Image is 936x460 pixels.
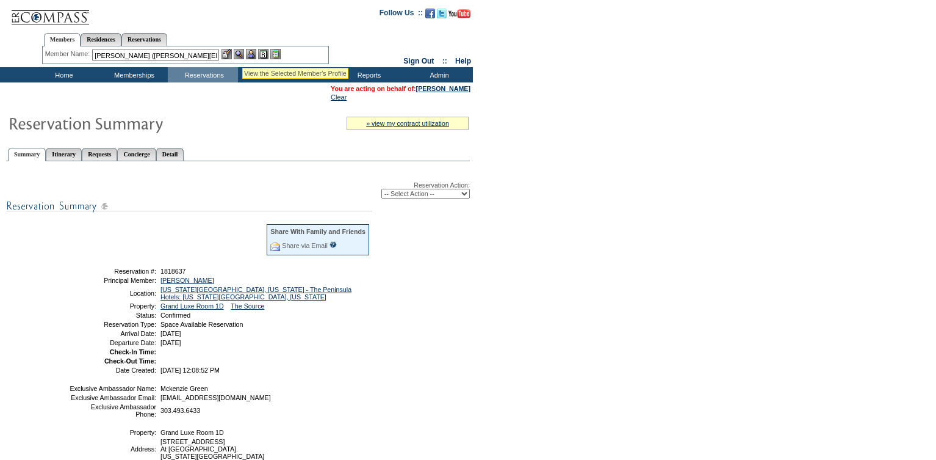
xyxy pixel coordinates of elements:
[69,268,156,275] td: Reservation #:
[45,49,92,59] div: Member Name:
[366,120,449,127] a: » view my contract utilization
[69,438,156,460] td: Address:
[160,268,186,275] span: 1818637
[425,9,435,18] img: Become our fan on Facebook
[160,312,190,319] span: Confirmed
[331,93,347,101] a: Clear
[437,12,447,20] a: Follow us on Twitter
[238,67,333,82] td: Vacation Collection
[168,67,238,82] td: Reservations
[82,148,117,161] a: Requests
[160,407,200,414] span: 303.493.6433
[156,148,184,161] a: Detail
[44,33,81,46] a: Members
[27,67,98,82] td: Home
[69,429,156,436] td: Property:
[234,49,244,59] img: View
[416,85,470,92] a: [PERSON_NAME]
[380,7,423,22] td: Follow Us ::
[104,357,156,365] strong: Check-Out Time:
[270,228,365,235] div: Share With Family and Friends
[244,70,347,77] div: View the Selected Member's Profile
[258,49,268,59] img: Reservations
[110,348,156,356] strong: Check-In Time:
[8,148,46,161] a: Summary
[403,67,473,82] td: Admin
[69,330,156,337] td: Arrival Date:
[6,181,470,199] div: Reservation Action:
[121,33,167,46] a: Reservations
[437,9,447,18] img: Follow us on Twitter
[221,49,232,59] img: b_edit.gif
[333,67,403,82] td: Reports
[117,148,156,161] a: Concierge
[448,9,470,18] img: Subscribe to our YouTube Channel
[69,321,156,328] td: Reservation Type:
[282,242,328,249] a: Share via Email
[160,286,351,301] a: [US_STATE][GEOGRAPHIC_DATA], [US_STATE] - The Peninsula Hotels: [US_STATE][GEOGRAPHIC_DATA], [US_...
[455,57,471,65] a: Help
[246,49,256,59] img: Impersonate
[81,33,121,46] a: Residences
[160,330,181,337] span: [DATE]
[69,277,156,284] td: Principal Member:
[160,438,264,460] span: [STREET_ADDRESS] At [GEOGRAPHIC_DATA]. [US_STATE][GEOGRAPHIC_DATA]
[160,277,214,284] a: [PERSON_NAME]
[69,394,156,401] td: Exclusive Ambassador Email:
[69,302,156,310] td: Property:
[160,429,224,436] span: Grand Luxe Room 1D
[442,57,447,65] span: ::
[69,312,156,319] td: Status:
[270,49,281,59] img: b_calculator.gif
[448,12,470,20] a: Subscribe to our YouTube Channel
[329,241,337,248] input: What is this?
[69,286,156,301] td: Location:
[231,302,264,310] a: The Source
[160,302,224,310] a: Grand Luxe Room 1D
[69,385,156,392] td: Exclusive Ambassador Name:
[425,12,435,20] a: Become our fan on Facebook
[160,385,208,392] span: Mckenzie Green
[46,148,82,161] a: Itinerary
[160,394,271,401] span: [EMAIL_ADDRESS][DOMAIN_NAME]
[8,111,252,135] img: Reservaton Summary
[331,85,470,92] font: You are acting on behalf of:
[69,339,156,346] td: Departure Date:
[403,57,434,65] a: Sign Out
[98,67,168,82] td: Memberships
[160,339,181,346] span: [DATE]
[69,367,156,374] td: Date Created:
[69,403,156,418] td: Exclusive Ambassador Phone:
[160,367,220,374] span: [DATE] 12:08:52 PM
[6,199,372,214] img: subTtlResSummary.gif
[160,321,243,328] span: Space Available Reservation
